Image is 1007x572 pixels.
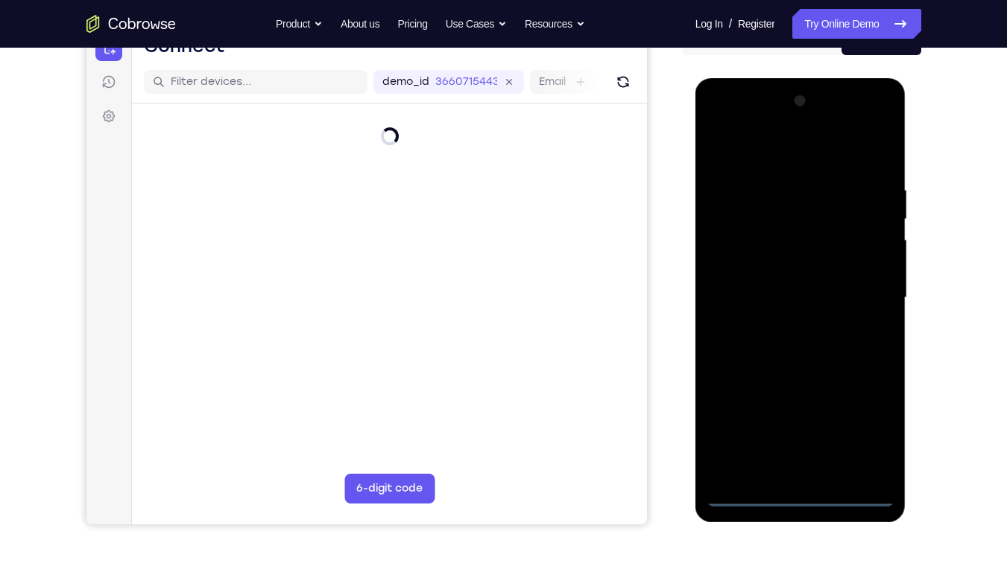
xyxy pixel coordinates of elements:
[525,45,549,69] button: Refresh
[792,9,921,39] a: Try Online Demo
[525,9,585,39] button: Resources
[86,15,176,33] a: Go to the home page
[397,9,427,39] a: Pricing
[258,448,348,478] button: 6-digit code
[296,49,343,64] label: demo_id
[738,9,774,39] a: Register
[452,49,479,64] label: Email
[695,9,723,39] a: Log In
[446,9,507,39] button: Use Cases
[86,25,647,524] iframe: Agent
[729,15,732,33] span: /
[341,9,379,39] a: About us
[276,9,323,39] button: Product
